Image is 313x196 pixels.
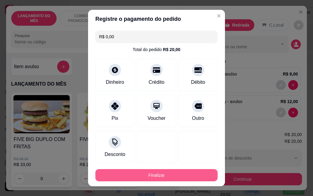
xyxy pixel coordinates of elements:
div: Pix [112,115,118,122]
div: Total do pedido [133,46,180,53]
input: Ex.: hambúrguer de cordeiro [99,31,214,43]
button: Close [214,11,224,21]
div: Débito [191,79,205,86]
header: Registre o pagamento do pedido [88,10,225,28]
div: Outro [192,115,204,122]
div: Crédito [149,79,164,86]
div: Dinheiro [106,79,124,86]
button: Finalizar [95,169,218,181]
div: R$ 20,00 [163,46,180,53]
div: Desconto [105,151,125,158]
div: Voucher [148,115,166,122]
